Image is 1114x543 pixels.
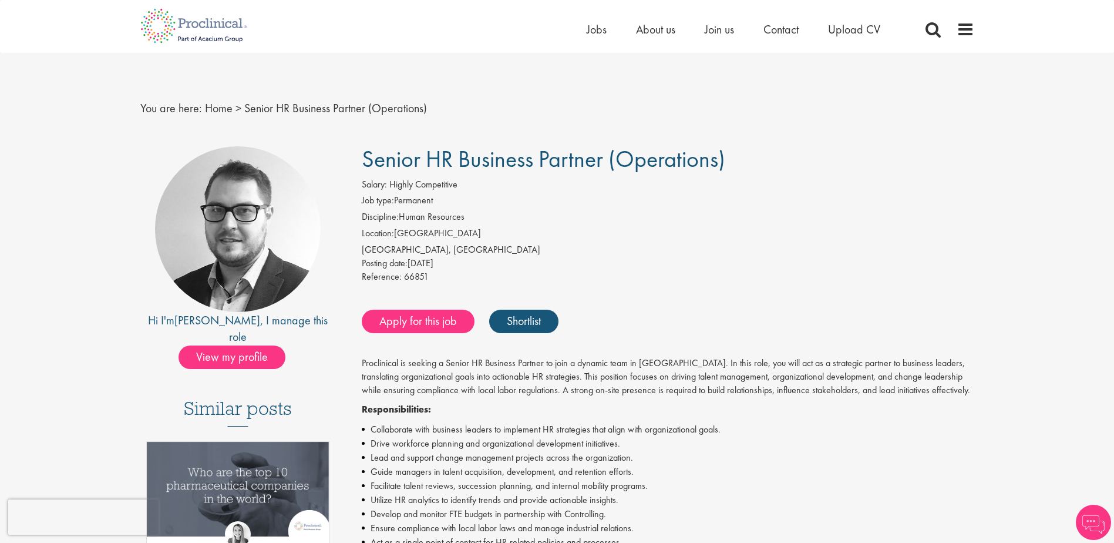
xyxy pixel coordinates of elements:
[362,310,474,333] a: Apply for this job
[1076,505,1111,540] img: Chatbot
[179,348,297,363] a: View my profile
[362,194,974,210] li: Permanent
[362,227,394,240] label: Location:
[362,493,974,507] li: Utilize HR analytics to identify trends and provide actionable insights.
[763,22,799,37] a: Contact
[140,100,202,116] span: You are here:
[362,257,974,270] div: [DATE]
[828,22,880,37] a: Upload CV
[362,178,387,192] label: Salary:
[235,100,241,116] span: >
[362,210,399,224] label: Discipline:
[362,194,394,207] label: Job type:
[489,310,558,333] a: Shortlist
[362,507,974,521] li: Develop and monitor FTE budgets in partnership with Controlling.
[174,313,260,328] a: [PERSON_NAME]
[362,357,974,397] p: Proclinical is seeking a Senior HR Business Partner to join a dynamic team in [GEOGRAPHIC_DATA]. ...
[179,346,285,369] span: View my profile
[362,403,431,415] strong: Responsibilities:
[244,100,427,116] span: Senior HR Business Partner (Operations)
[184,398,292,427] h3: Similar posts
[362,243,974,257] div: [GEOGRAPHIC_DATA], [GEOGRAPHIC_DATA]
[362,257,408,269] span: Posting date:
[705,22,734,37] a: Join us
[362,521,974,535] li: Ensure compliance with local labor laws and manage industrial relations.
[147,442,329,537] img: Top 10 pharmaceutical companies in the world 2025
[362,144,725,174] span: Senior HR Business Partner (Operations)
[362,423,974,437] li: Collaborate with business leaders to implement HR strategies that align with organizational goals.
[404,270,429,283] span: 66851
[362,451,974,465] li: Lead and support change management projects across the organization.
[362,465,974,479] li: Guide managers in talent acquisition, development, and retention efforts.
[362,227,974,243] li: [GEOGRAPHIC_DATA]
[636,22,675,37] a: About us
[362,210,974,227] li: Human Resources
[205,100,233,116] a: breadcrumb link
[140,312,336,346] div: Hi I'm , I manage this role
[8,500,159,535] iframe: reCAPTCHA
[362,479,974,493] li: Facilitate talent reviews, succession planning, and internal mobility programs.
[389,178,457,190] span: Highly Competitive
[155,146,321,312] img: imeage of recruiter Niklas Kaminski
[362,270,402,284] label: Reference:
[362,437,974,451] li: Drive workforce planning and organizational development initiatives.
[587,22,607,37] a: Jobs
